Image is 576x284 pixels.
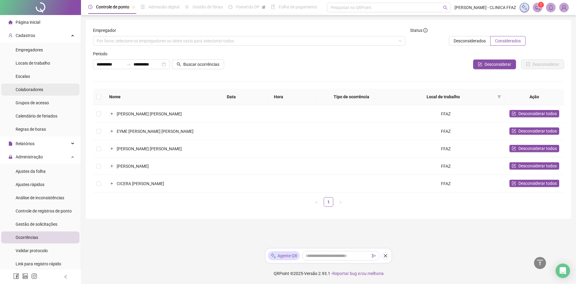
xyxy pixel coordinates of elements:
[423,28,427,32] span: info-circle
[16,87,43,92] span: Colaboradores
[228,5,232,9] span: dashboard
[410,27,427,34] span: Status
[518,163,557,169] span: Desconsiderar todos
[509,110,559,117] button: Desconsiderar todos
[509,145,559,152] button: Desconsiderar todos
[497,95,501,99] span: filter
[473,60,516,69] button: Desconsiderar
[126,62,131,67] span: swap-right
[16,20,40,25] span: Página inicial
[509,162,559,169] button: Desconsiderar todos
[324,197,333,206] a: 1
[88,5,92,9] span: clock-circle
[109,181,114,186] button: Expandir linha
[22,273,28,279] span: linkedin
[387,123,505,140] td: FFAZ
[148,5,179,9] span: Admissão digital
[454,4,516,11] span: [PERSON_NAME] - CLINICA FFAZ
[64,275,68,279] span: left
[496,92,502,101] span: filter
[271,5,275,9] span: book
[336,197,345,207] button: right
[104,175,222,192] td: CICERA [PERSON_NAME]
[183,61,219,68] span: Buscar ocorrências
[132,5,135,9] span: pushpin
[512,129,516,133] span: form
[16,127,46,132] span: Regras de horas
[509,93,559,100] div: Ação
[109,146,114,151] button: Expandir linha
[521,4,528,11] img: sparkle-icon.fc2bf0ac1784a2077858766a79e2daf3.svg
[222,89,269,105] th: Data
[269,89,316,105] th: Hora
[8,33,13,38] span: user-add
[104,105,222,123] td: [PERSON_NAME] [PERSON_NAME]
[518,128,557,134] span: Desconsiderar todos
[109,111,114,116] button: Expandir linha
[312,197,321,207] button: left
[512,164,516,168] span: form
[16,182,44,187] span: Ajustes rápidos
[16,235,38,240] span: Ocorrências
[387,140,505,157] td: FFAZ
[509,127,559,135] button: Desconsiderar todos
[512,111,516,116] span: form
[540,3,542,7] span: 1
[518,110,557,117] span: Desconsiderar todos
[454,38,486,43] span: Desconsiderados
[383,254,388,258] span: close
[8,142,13,146] span: file
[279,5,317,9] span: Folha de pagamento
[312,197,321,207] li: Página anterior
[16,248,48,253] span: Validar protocolo
[316,89,387,105] th: Tipo de ocorrência
[104,157,222,175] td: [PERSON_NAME]
[185,5,189,9] span: sun
[392,93,495,100] span: Local de trabalho
[518,180,557,187] span: Desconsiderar todos
[548,5,553,10] span: bell
[535,5,540,10] span: notification
[16,222,57,227] span: Gestão de solicitações
[315,200,318,204] span: left
[536,259,544,266] span: vertical-align-top
[304,271,317,276] span: Versão
[443,5,448,10] span: search
[16,33,35,38] span: Cadastros
[16,195,64,200] span: Análise de inconsistências
[495,38,521,43] span: Considerados
[16,61,50,66] span: Locais de trabalho
[109,164,114,169] button: Expandir linha
[172,60,224,69] button: Buscar ocorrências
[16,261,61,266] span: Link para registro rápido
[16,114,57,118] span: Calendário de feriados
[512,146,516,151] span: form
[521,60,564,69] button: Desconsiderar
[512,181,516,185] span: form
[387,175,505,192] td: FFAZ
[104,140,222,157] td: [PERSON_NAME] [PERSON_NAME]
[13,273,19,279] span: facebook
[104,89,222,105] th: Nome
[332,271,384,276] span: Reportar bug e/ou melhoria
[16,141,34,146] span: Relatórios
[538,2,544,8] sup: 1
[93,50,111,57] label: Período
[8,155,13,159] span: lock
[372,254,376,258] span: send
[484,61,511,68] span: Desconsiderar
[81,263,576,284] footer: QRPoint © 2025 - 2.93.1 -
[336,197,345,207] li: Próxima página
[177,62,181,66] span: search
[16,209,72,213] span: Controle de registros de ponto
[478,62,482,66] span: form
[96,5,129,9] span: Controle de ponto
[262,5,265,9] span: pushpin
[16,74,30,79] span: Escalas
[556,264,570,278] div: Open Intercom Messenger
[104,123,222,140] td: EYME [PERSON_NAME] [PERSON_NAME]
[16,47,43,52] span: Empregadores
[339,200,342,204] span: right
[559,3,568,12] img: 94152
